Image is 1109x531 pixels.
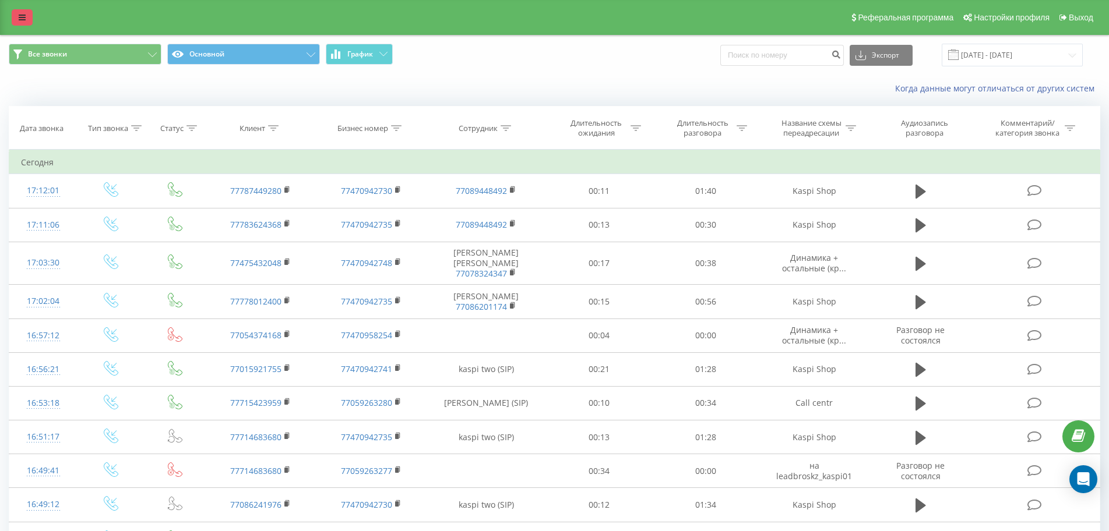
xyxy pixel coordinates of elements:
[652,285,759,318] td: 00:56
[759,285,869,318] td: Kaspi Shop
[341,363,392,374] a: 77470942741
[759,488,869,522] td: Kaspi Shop
[546,174,653,208] td: 00:11
[427,420,546,454] td: kaspi two (SIP)
[759,454,869,488] td: на leadbroskz_kaspi01
[21,358,65,381] div: 16:56:21
[456,268,507,279] a: 77078324347
[456,219,507,230] a: 77089448492
[652,488,759,522] td: 01:34
[341,499,392,510] a: 77470942730
[427,386,546,420] td: [PERSON_NAME] (SIP)
[1069,13,1093,22] span: Выход
[341,431,392,442] a: 77470942735
[896,324,945,346] span: Разговор не состоялся
[230,465,281,476] a: 77714683680
[895,83,1100,94] a: Когда данные могут отличаться от других систем
[459,123,498,133] div: Сотрудник
[21,459,65,482] div: 16:49:41
[21,290,65,313] div: 17:02:04
[759,386,869,420] td: Call centr
[9,44,161,65] button: Все звонки
[167,44,320,65] button: Основной
[546,352,653,386] td: 00:21
[21,179,65,202] div: 17:12:01
[782,324,846,346] span: Динамика + остальные (кр...
[652,386,759,420] td: 00:34
[160,123,184,133] div: Статус
[341,185,392,196] a: 77470942730
[652,242,759,285] td: 00:38
[782,252,846,274] span: Динамика + остальные (кр...
[28,49,67,59] span: Все звонки
[21,426,65,448] div: 16:51:17
[652,174,759,208] td: 01:40
[652,352,759,386] td: 01:28
[427,352,546,386] td: kaspi two (SIP)
[230,363,281,374] a: 77015921755
[546,386,653,420] td: 00:10
[546,454,653,488] td: 00:34
[780,118,843,138] div: Название схемы переадресации
[887,118,963,138] div: Аудиозапись разговора
[341,330,392,341] a: 77470958254
[21,252,65,274] div: 17:03:30
[230,431,281,442] a: 77714683680
[230,257,281,268] a: 77475432048
[1069,465,1097,493] div: Open Intercom Messenger
[896,460,945,482] span: Разговор не состоялся
[240,123,265,133] div: Клиент
[21,214,65,236] div: 17:11:06
[546,488,653,522] td: 00:12
[546,285,653,318] td: 00:15
[21,392,65,415] div: 16:53:18
[20,123,64,133] div: Дата звонка
[230,185,281,196] a: 77787449280
[88,123,128,133] div: Тип звонка
[652,208,759,242] td: 00:30
[341,257,392,268] a: 77470942748
[759,174,869,208] td: Kaspi Shop
[230,219,281,230] a: 77783624368
[546,420,653,454] td: 00:13
[21,493,65,516] div: 16:49:12
[652,318,759,352] td: 00:00
[671,118,734,138] div: Длительность разговора
[230,499,281,510] a: 77086241976
[858,13,953,22] span: Реферальная программа
[347,50,373,58] span: График
[652,454,759,488] td: 00:00
[341,296,392,307] a: 77470942735
[9,151,1100,174] td: Сегодня
[341,465,392,476] a: 77059263277
[974,13,1050,22] span: Настройки профиля
[546,242,653,285] td: 00:17
[230,296,281,307] a: 77778012400
[326,44,393,65] button: График
[456,301,507,312] a: 77086201174
[652,420,759,454] td: 01:28
[230,330,281,341] a: 77054374168
[456,185,507,196] a: 77089448492
[759,352,869,386] td: Kaspi Shop
[720,45,844,66] input: Поиск по номеру
[546,318,653,352] td: 00:04
[341,397,392,408] a: 77059263280
[565,118,628,138] div: Длительность ожидания
[427,242,546,285] td: [PERSON_NAME] [PERSON_NAME]
[427,285,546,318] td: [PERSON_NAME]
[21,324,65,347] div: 16:57:12
[759,420,869,454] td: Kaspi Shop
[337,123,388,133] div: Бизнес номер
[759,208,869,242] td: Kaspi Shop
[850,45,913,66] button: Экспорт
[994,118,1062,138] div: Комментарий/категория звонка
[546,208,653,242] td: 00:13
[230,397,281,408] a: 77715423959
[427,488,546,522] td: kaspi two (SIP)
[341,219,392,230] a: 77470942735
